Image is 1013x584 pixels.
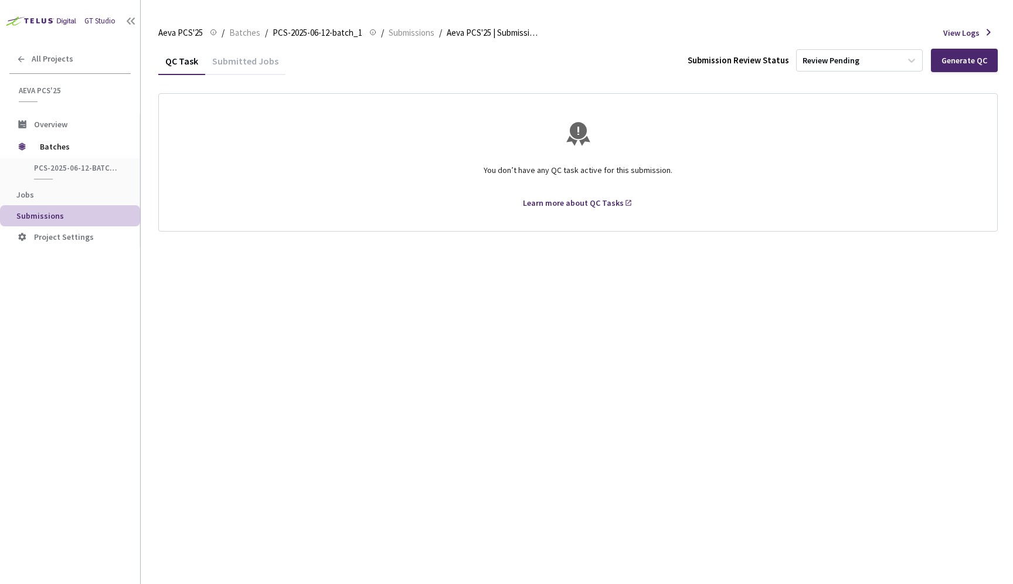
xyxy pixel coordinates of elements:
div: Review Pending [803,55,859,66]
div: Generate QC [941,56,987,65]
span: Submissions [16,210,64,221]
div: GT Studio [84,16,115,27]
span: Project Settings [34,232,94,242]
span: View Logs [943,27,980,39]
li: / [381,26,384,40]
div: QC Task [158,55,205,75]
span: Submissions [389,26,434,40]
span: PCS-2025-06-12-batch_1 [34,163,121,173]
li: / [222,26,225,40]
li: / [439,26,442,40]
span: Overview [34,119,67,130]
li: / [265,26,268,40]
a: Batches [227,26,263,39]
span: Batches [40,135,120,158]
span: Aeva PCS'25 [19,86,124,96]
div: You don’t have any QC task active for this submission. [173,155,983,197]
span: Aeva PCS'25 | Submission 4 [447,26,542,40]
div: Learn more about QC Tasks [523,197,624,209]
div: Submission Review Status [688,54,789,66]
span: Aeva PCS'25 [158,26,203,40]
span: Batches [229,26,260,40]
span: PCS-2025-06-12-batch_1 [273,26,362,40]
div: Submitted Jobs [205,55,285,75]
a: Submissions [386,26,437,39]
span: All Projects [32,54,73,64]
span: Jobs [16,189,34,200]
